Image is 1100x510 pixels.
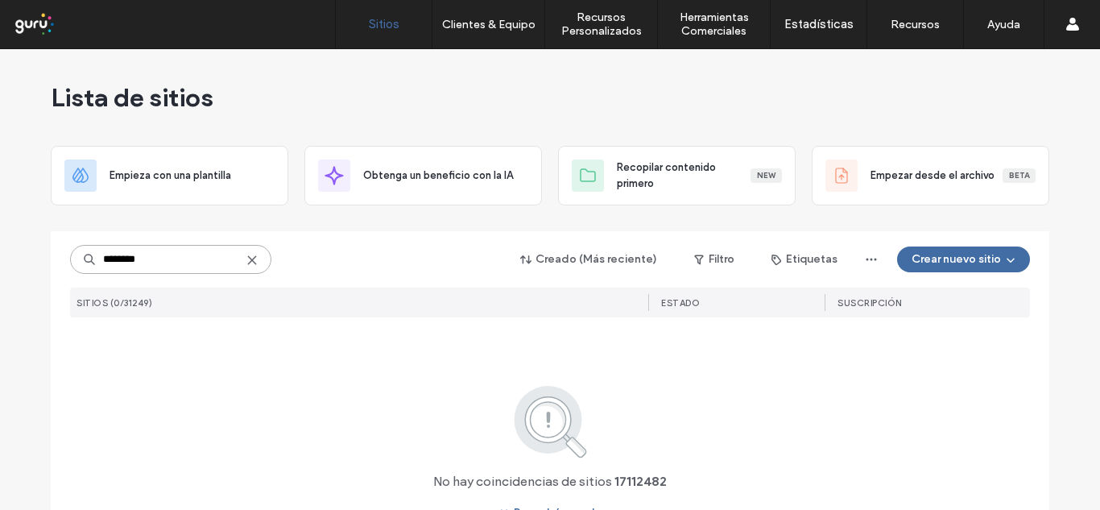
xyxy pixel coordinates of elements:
div: Beta [1003,168,1036,183]
span: ESTADO [661,297,700,309]
div: Empezar desde el archivoBeta [812,146,1049,205]
span: 17112482 [614,473,667,491]
label: Recursos [891,18,940,31]
span: Recopilar contenido primero [617,160,751,192]
span: Lista de sitios [51,81,213,114]
img: search.svg [492,383,609,460]
label: Ayuda [987,18,1020,31]
span: Empezar desde el archivo [870,168,995,184]
button: Creado (Más reciente) [507,247,672,272]
span: Obtenga un beneficio con la IA [363,168,513,184]
span: Ayuda [35,11,79,26]
span: SITIOS (0/31249) [77,297,152,309]
span: Suscripción [837,297,902,309]
div: Empieza con una plantilla [51,146,288,205]
div: Obtenga un beneficio con la IA [304,146,542,205]
label: Herramientas Comerciales [658,10,770,38]
label: Sitios [369,17,399,31]
div: New [751,168,782,183]
button: Etiquetas [757,247,852,272]
div: Recopilar contenido primeroNew [558,146,796,205]
label: Estadísticas [784,17,854,31]
button: Crear nuevo sitio [897,247,1030,272]
button: Filtro [678,247,751,272]
span: No hay coincidencias de sitios [433,473,612,491]
span: Empieza con una plantilla [110,168,231,184]
label: Clientes & Equipo [442,18,536,31]
label: Recursos Personalizados [545,10,657,38]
